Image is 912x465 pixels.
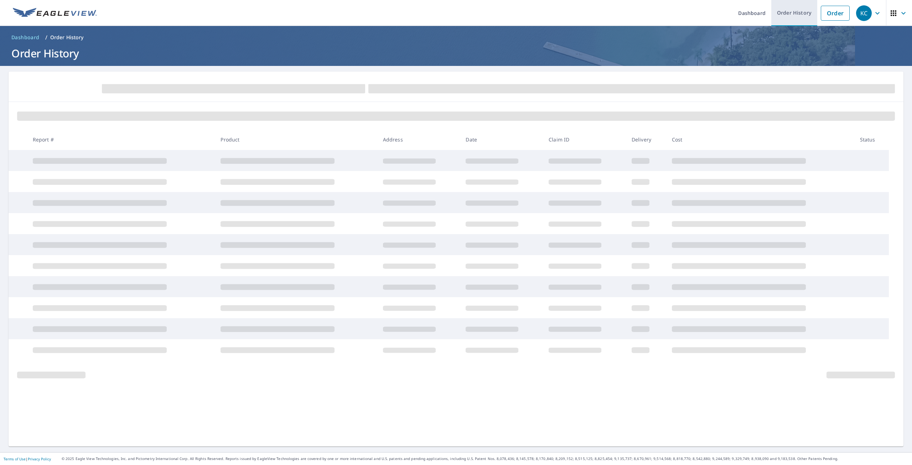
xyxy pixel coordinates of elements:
[9,46,903,61] h1: Order History
[377,129,460,150] th: Address
[821,6,850,21] a: Order
[856,5,872,21] div: KC
[626,129,666,150] th: Delivery
[62,456,908,461] p: © 2025 Eagle View Technologies, Inc. and Pictometry International Corp. All Rights Reserved. Repo...
[13,8,97,19] img: EV Logo
[9,32,903,43] nav: breadcrumb
[460,129,543,150] th: Date
[4,456,26,461] a: Terms of Use
[11,34,40,41] span: Dashboard
[28,456,51,461] a: Privacy Policy
[543,129,626,150] th: Claim ID
[27,129,215,150] th: Report #
[50,34,84,41] p: Order History
[215,129,377,150] th: Product
[666,129,854,150] th: Cost
[45,33,47,42] li: /
[9,32,42,43] a: Dashboard
[4,457,51,461] p: |
[854,129,889,150] th: Status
